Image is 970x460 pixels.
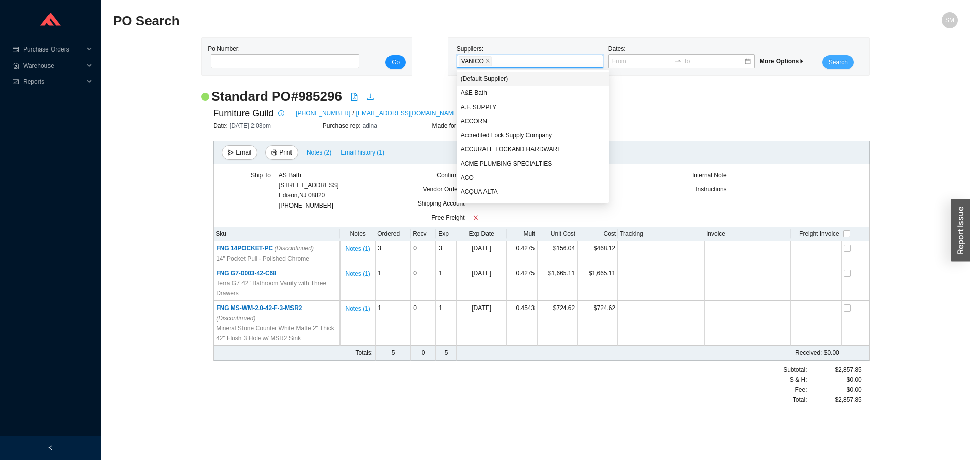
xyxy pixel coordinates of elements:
span: Totals: [355,349,373,356]
td: $0.00 [507,346,841,361]
td: 0.4275 [507,241,537,266]
span: Notes ( 1 ) [345,303,370,314]
div: ACQUA ALTA [457,185,609,199]
button: Notes (2) [306,147,332,154]
span: credit-card [12,46,19,53]
span: printer [271,149,277,157]
th: Cost [577,227,618,241]
button: Email history (1) [340,145,385,160]
span: VANICO [459,56,492,66]
td: $724.62 [537,301,577,346]
span: Subtotal: [783,365,807,375]
th: Exp [436,227,456,241]
div: ACCURATE LOCKAND HARDWARE [461,145,605,154]
td: $724.62 [577,301,618,346]
td: [DATE] [456,301,507,346]
td: [DATE] [456,266,507,301]
div: Accredited Lock Supply Company [457,128,609,142]
span: Confirmed [437,172,464,179]
div: A.F. SUPPLY [457,100,609,114]
div: A&E Bath [461,88,605,97]
span: caret-right [799,58,805,64]
td: $156.04 [537,241,577,266]
span: Internal Note [692,172,727,179]
div: Accredited Lock Supply Company [461,131,605,140]
div: ACCORN [461,117,605,126]
span: Shipping Account [418,200,465,207]
td: 1 [436,301,456,346]
th: Freight Invoice [791,227,841,241]
span: FNG MS-WM-2.0-42-F-3-MSR2 [216,304,302,322]
button: printerPrint [265,145,298,160]
span: Search [829,57,848,67]
span: Terra G7 42" Bathroom Vanity with Three Drawers [216,278,337,298]
div: ACCURATE LOCKAND HARDWARE [457,142,609,157]
span: VANICO [461,57,484,66]
div: Suppliers: [454,44,606,69]
a: [PHONE_NUMBER] [296,108,350,118]
td: 5 [436,346,456,361]
div: Acryline Spa Baths [457,199,609,213]
th: Notes [340,227,375,241]
span: left [47,445,54,451]
div: $2,857.85 [807,365,862,375]
span: file-pdf [350,93,358,101]
span: $0.00 [847,385,862,395]
td: $1,665.11 [537,266,577,301]
th: Tracking [618,227,704,241]
span: FNG G7-0003-42-C68 [216,270,276,277]
span: adina [363,122,377,129]
th: Recv [411,227,436,241]
td: $1,665.11 [577,266,618,301]
span: Notes ( 1 ) [345,269,370,279]
div: (Default Supplier) [461,74,605,83]
div: $2,857.85 [807,395,862,405]
div: Po Number: [208,44,356,69]
span: Email history (1) [341,147,384,158]
td: 3 [436,241,456,266]
span: S & H: [790,375,807,385]
span: Instructions [696,186,726,193]
span: More Options [760,58,805,65]
a: [EMAIL_ADDRESS][DOMAIN_NAME] [356,108,459,118]
span: Reports [23,74,84,90]
input: From [612,56,672,66]
span: Warehouse [23,58,84,74]
a: file-pdf [350,93,358,103]
span: Furniture Guild [213,106,273,121]
td: 0.4543 [507,301,537,346]
a: download [366,93,374,103]
div: $0.00 [807,375,862,385]
th: Mult [507,227,537,241]
div: Sku [216,229,338,239]
td: [DATE] [456,241,507,266]
span: Date: [213,122,230,129]
span: Made for order: [432,122,475,129]
button: sendEmail [222,145,257,160]
div: AS Bath [STREET_ADDRESS] Edison , NJ 08820 [279,170,339,200]
td: 0 [411,241,436,266]
div: A.F. SUPPLY [461,103,605,112]
div: ACO [457,171,609,185]
button: Notes (1) [345,303,370,310]
span: [DATE] 2:03pm [230,122,271,129]
span: Vendor Order # [423,186,465,193]
div: ACME PLUMBING SPECIALTIES [461,159,605,168]
div: (Default Supplier) [457,72,609,86]
div: ACQUA ALTA [461,187,605,196]
span: download [366,93,374,101]
span: Received: [795,349,822,356]
span: close [473,215,479,221]
td: 1 [375,266,411,301]
span: swap-right [674,58,682,65]
td: 1 [436,266,456,301]
span: fund [12,79,19,85]
span: Email [236,147,251,158]
td: 0 [411,266,436,301]
span: close [485,58,490,64]
span: Notes ( 1 ) [345,244,370,254]
th: Unit Cost [537,227,577,241]
button: info-circle [273,106,287,120]
div: ACO [461,173,605,182]
td: 1 [375,301,411,346]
